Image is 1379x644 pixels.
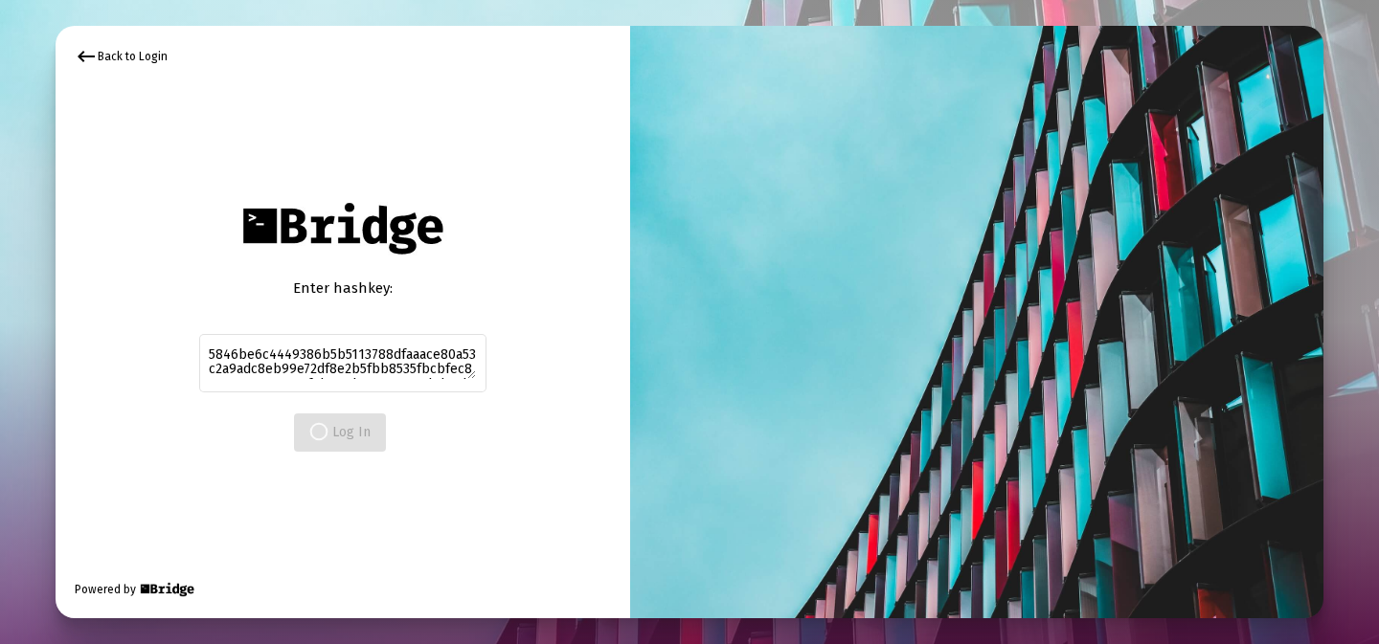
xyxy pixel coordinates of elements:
[75,45,98,68] mat-icon: keyboard_backspace
[75,580,196,599] div: Powered by
[294,413,386,452] button: Log In
[75,45,168,68] div: Back to Login
[138,580,196,599] img: Bridge Financial Technology Logo
[309,424,371,440] span: Log In
[199,278,486,298] div: Enter hashkey:
[233,192,452,264] img: Bridge Financial Technology Logo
